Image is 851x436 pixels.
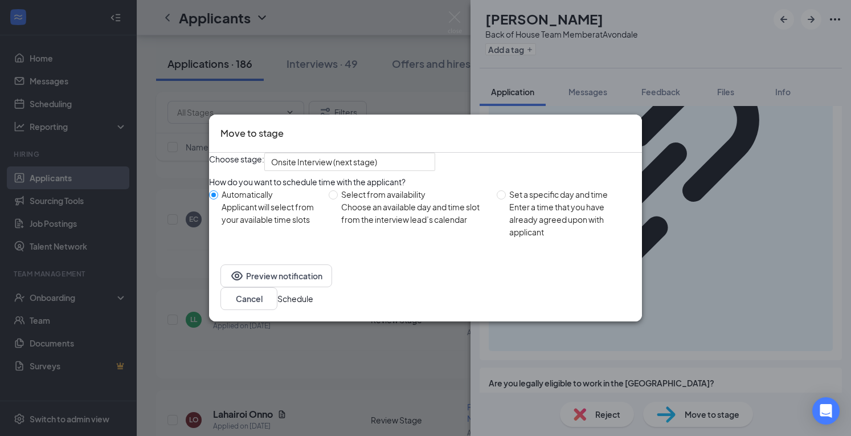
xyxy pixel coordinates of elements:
div: Open Intercom Messenger [812,397,840,425]
div: Choose an available day and time slot from the interview lead’s calendar [341,201,488,226]
button: Schedule [277,292,313,305]
svg: Eye [230,269,244,283]
button: EyePreview notification [220,264,332,287]
h3: Move to stage [220,126,284,141]
div: Applicant will select from your available time slots [222,201,320,226]
div: Enter a time that you have already agreed upon with applicant [509,201,633,238]
div: Automatically [222,188,320,201]
div: Select from availability [341,188,488,201]
span: Onsite Interview (next stage) [271,153,377,170]
span: Choose stage: [209,153,264,171]
div: Set a specific day and time [509,188,633,201]
div: How do you want to schedule time with the applicant? [209,176,642,188]
button: Cancel [220,287,277,310]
